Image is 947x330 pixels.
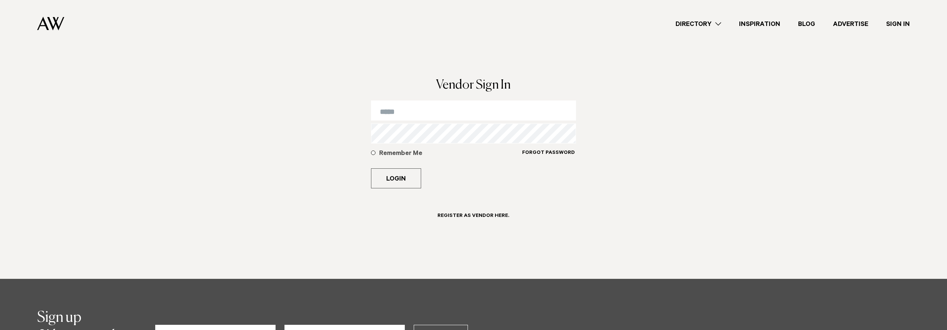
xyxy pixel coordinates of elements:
h5: Remember Me [379,149,522,158]
a: Register as Vendor here. [429,206,518,230]
h1: Vendor Sign In [371,79,576,92]
a: Sign In [877,19,919,29]
a: Directory [667,19,730,29]
a: Blog [789,19,824,29]
img: Auckland Weddings Logo [37,17,64,30]
a: Inspiration [730,19,789,29]
span: Sign up [37,310,81,325]
button: Login [371,168,421,188]
h6: Forgot Password [522,150,575,157]
a: Advertise [824,19,877,29]
h6: Register as Vendor here. [437,213,509,220]
a: Forgot Password [522,149,575,165]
